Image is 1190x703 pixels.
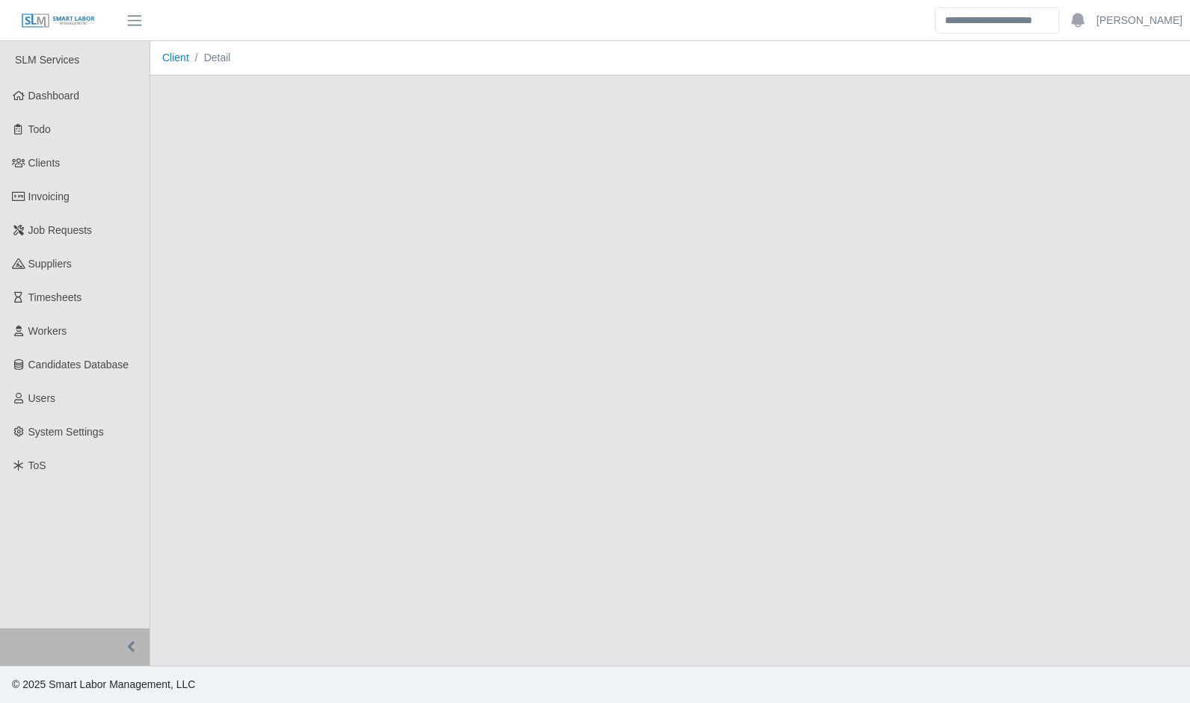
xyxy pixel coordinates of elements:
span: Candidates Database [28,359,129,371]
img: SLM Logo [21,13,96,29]
span: System Settings [28,426,104,438]
span: © 2025 Smart Labor Management, LLC [12,678,195,690]
span: Dashboard [28,90,80,102]
span: Workers [28,325,67,337]
a: Client [162,52,189,64]
a: [PERSON_NAME] [1097,13,1183,28]
span: Todo [28,123,51,135]
span: Users [28,392,56,404]
li: Detail [189,50,231,66]
span: SLM Services [15,54,79,66]
span: Timesheets [28,291,82,303]
span: Invoicing [28,191,70,202]
span: ToS [28,459,46,471]
span: Clients [28,157,61,169]
span: Suppliers [28,258,72,270]
span: Job Requests [28,224,93,236]
input: Search [935,7,1059,34]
